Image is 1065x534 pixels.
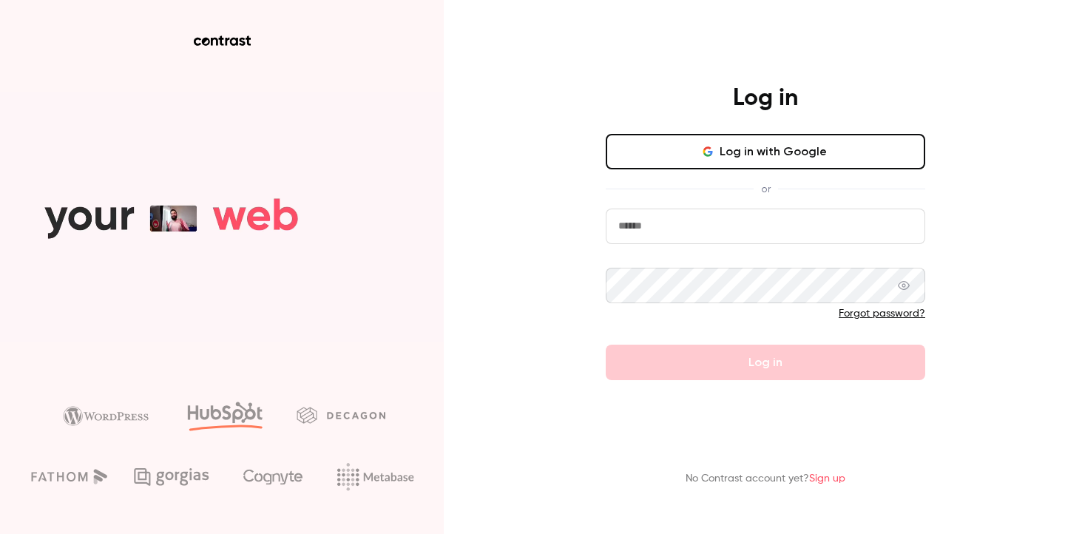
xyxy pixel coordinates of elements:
[606,134,925,169] button: Log in with Google
[809,473,845,484] a: Sign up
[839,308,925,319] a: Forgot password?
[733,84,798,113] h4: Log in
[686,471,845,487] p: No Contrast account yet?
[297,407,385,423] img: decagon
[754,181,778,197] span: or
